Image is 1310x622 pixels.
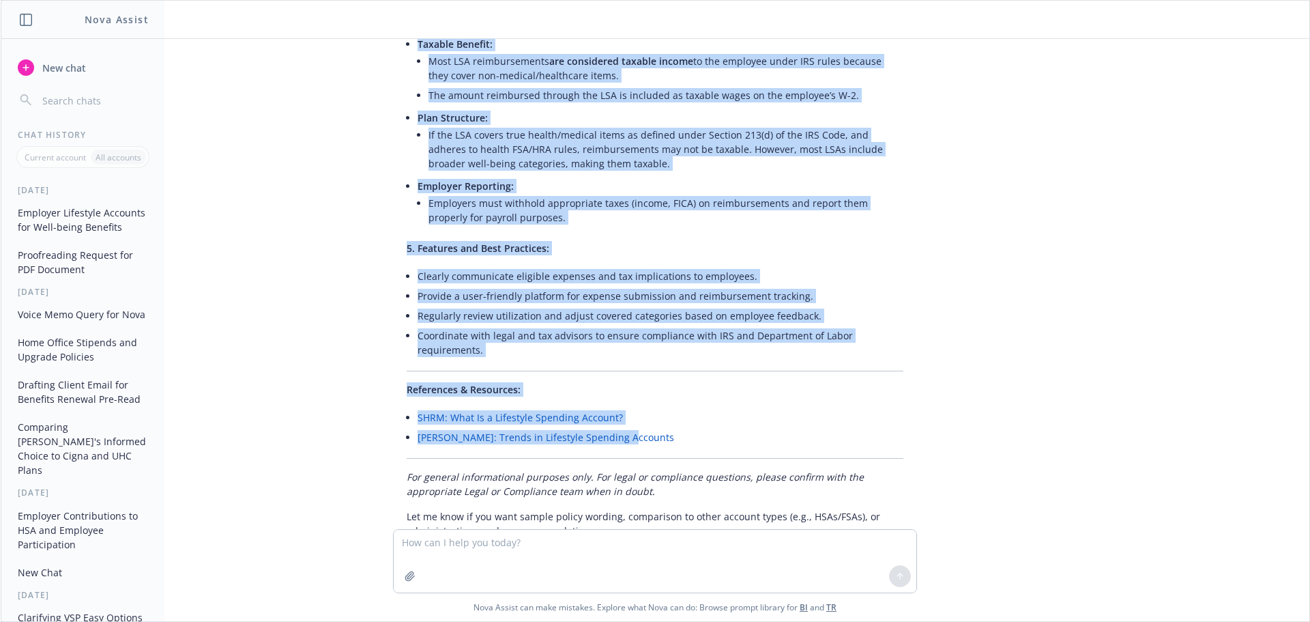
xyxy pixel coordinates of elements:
[12,561,154,584] button: New Chat
[1,184,164,196] div: [DATE]
[428,51,903,85] li: Most LSA reimbursements to the employee under IRS rules because they cover non-medical/healthcare...
[418,180,514,193] span: Employer Reporting:
[418,111,488,124] span: Plan Structure:
[428,85,903,105] li: The amount reimbursed through the LSA is included as taxable wages on the employee’s W-2.
[418,38,493,51] span: Taxable Benefit:
[12,55,154,80] button: New chat
[1,487,164,498] div: [DATE]
[12,244,154,281] button: Proofreading Request for PDF Document
[12,373,154,410] button: Drafting Client Email for Benefits Renewal Pre-Read
[418,326,903,360] li: Coordinate with legal and tax advisors to ensure compliance with IRS and Department of Labor requ...
[826,602,836,613] a: TR
[12,331,154,368] button: Home Office Stipends and Upgrade Policies
[12,505,154,556] button: Employer Contributions to HSA and Employee Participation
[418,266,903,286] li: Clearly communicate eligible expenses and tax implications to employees.
[418,411,623,424] a: SHRM: What Is a Lifestyle Spending Account?
[12,416,154,481] button: Comparing [PERSON_NAME]'s Informed Choice to Cigna and UHC Plans
[418,431,674,444] a: [PERSON_NAME]: Trends in Lifestyle Spending Accounts
[85,12,149,27] h1: Nova Assist
[407,509,903,538] p: Let me know if you want sample policy wording, comparison to other account types (e.g., HSAs/FSAs...
[96,152,141,163] p: All accounts
[40,91,148,110] input: Search chats
[1,286,164,298] div: [DATE]
[428,125,903,173] li: If the LSA covers true health/medical items as defined under Section 213(d) of the IRS Code, and ...
[1,129,164,141] div: Chat History
[25,152,86,163] p: Current account
[800,602,808,613] a: BI
[418,286,903,306] li: Provide a user-friendly platform for expense submission and reimbursement tracking.
[407,470,864,498] em: For general informational purposes only. For legal or compliance questions, please confirm with t...
[6,593,1304,621] span: Nova Assist can make mistakes. Explore what Nova can do: Browse prompt library for and
[1,589,164,601] div: [DATE]
[428,193,903,227] li: Employers must withhold appropriate taxes (income, FICA) on reimbursements and report them proper...
[418,306,903,326] li: Regularly review utilization and adjust covered categories based on employee feedback.
[40,61,86,75] span: New chat
[12,303,154,326] button: Voice Memo Query for Nova
[549,55,693,68] span: are considered taxable income
[12,201,154,238] button: Employer Lifestyle Accounts for Well-being Benefits
[407,242,549,255] span: 5. Features and Best Practices:
[407,383,521,396] span: References & Resources:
